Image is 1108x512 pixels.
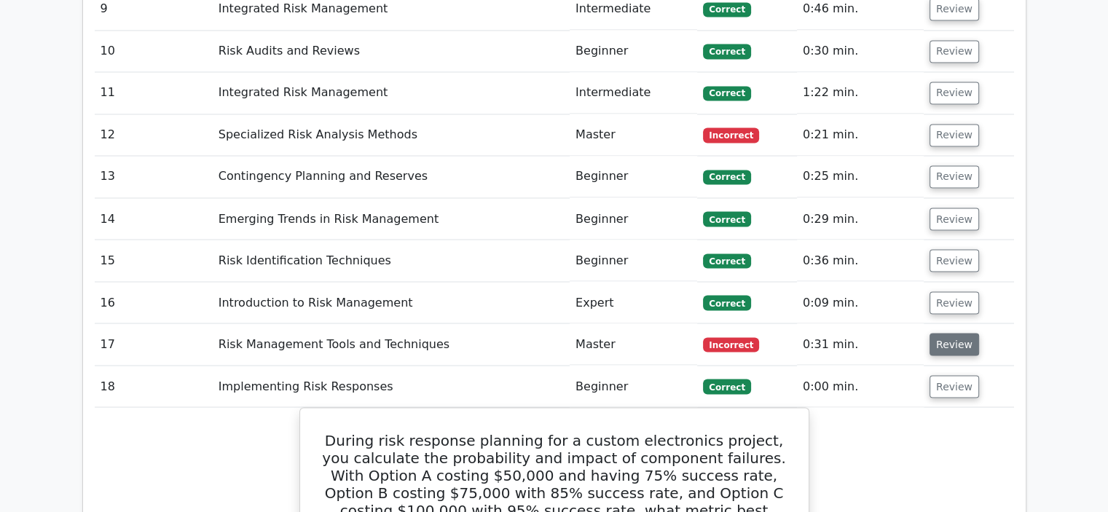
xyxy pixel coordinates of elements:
[95,282,213,323] td: 16
[797,282,924,323] td: 0:09 min.
[930,82,979,104] button: Review
[570,323,697,365] td: Master
[797,240,924,281] td: 0:36 min.
[213,323,570,365] td: Risk Management Tools and Techniques
[797,366,924,407] td: 0:00 min.
[930,208,979,230] button: Review
[570,72,697,114] td: Intermediate
[703,337,759,352] span: Incorrect
[570,156,697,197] td: Beginner
[213,72,570,114] td: Integrated Risk Management
[213,240,570,281] td: Risk Identification Techniques
[797,323,924,365] td: 0:31 min.
[703,253,750,268] span: Correct
[703,127,759,142] span: Incorrect
[797,114,924,156] td: 0:21 min.
[570,366,697,407] td: Beginner
[703,211,750,226] span: Correct
[797,198,924,240] td: 0:29 min.
[570,198,697,240] td: Beginner
[703,86,750,101] span: Correct
[95,114,213,156] td: 12
[213,282,570,323] td: Introduction to Risk Management
[95,366,213,407] td: 18
[95,323,213,365] td: 17
[95,240,213,281] td: 15
[95,72,213,114] td: 11
[570,240,697,281] td: Beginner
[213,114,570,156] td: Specialized Risk Analysis Methods
[703,2,750,17] span: Correct
[213,156,570,197] td: Contingency Planning and Reserves
[930,165,979,188] button: Review
[213,198,570,240] td: Emerging Trends in Risk Management
[930,333,979,355] button: Review
[703,170,750,184] span: Correct
[930,291,979,314] button: Review
[570,114,697,156] td: Master
[930,375,979,398] button: Review
[570,282,697,323] td: Expert
[930,40,979,63] button: Review
[703,44,750,58] span: Correct
[95,31,213,72] td: 10
[930,124,979,146] button: Review
[797,72,924,114] td: 1:22 min.
[797,156,924,197] td: 0:25 min.
[213,31,570,72] td: Risk Audits and Reviews
[570,31,697,72] td: Beginner
[703,379,750,393] span: Correct
[213,366,570,407] td: Implementing Risk Responses
[95,156,213,197] td: 13
[797,31,924,72] td: 0:30 min.
[703,295,750,310] span: Correct
[930,249,979,272] button: Review
[95,198,213,240] td: 14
